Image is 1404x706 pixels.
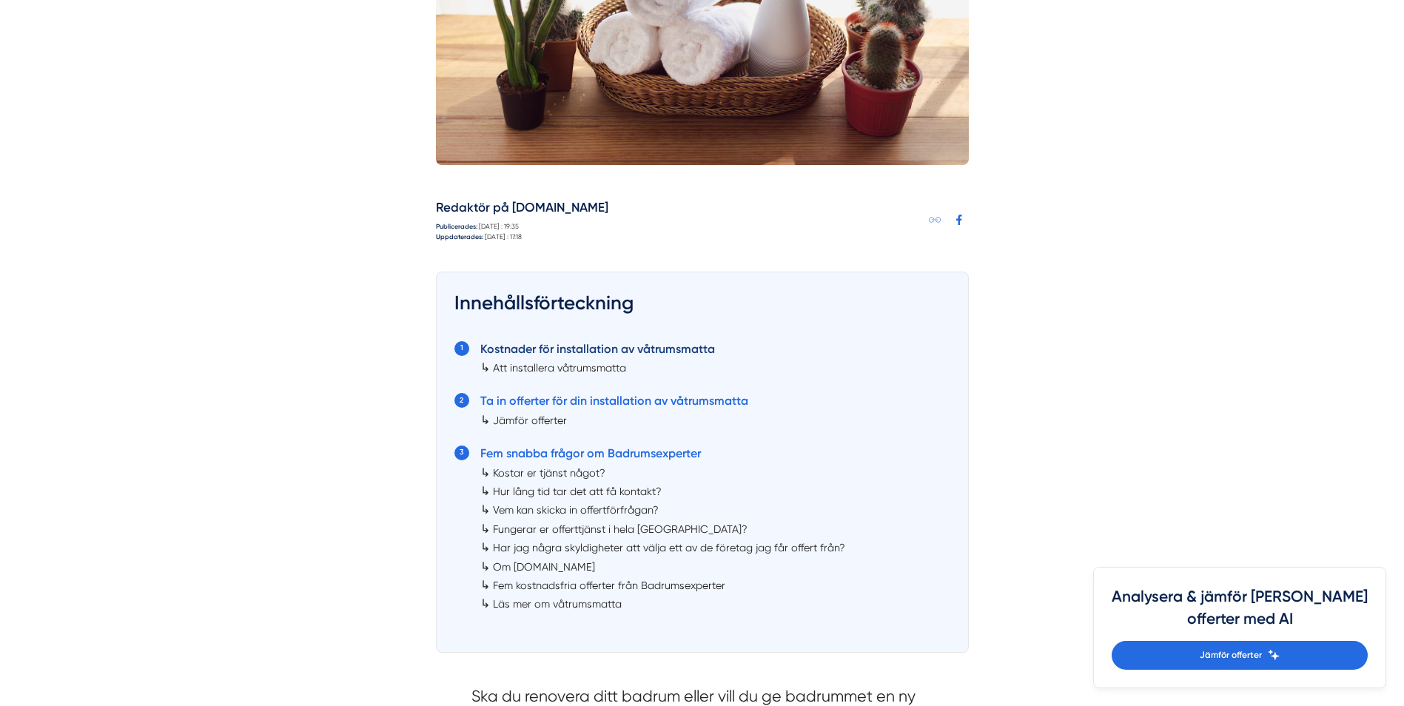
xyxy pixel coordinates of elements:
[436,223,477,230] strong: Publicerades:
[480,596,490,611] span: ↳
[493,579,725,591] a: Fem kostnadsfria offerter från Badrumsexperter
[436,233,483,241] strong: Uppdaterades:
[436,198,608,221] h5: Redaktör på [DOMAIN_NAME]
[480,522,490,536] span: ↳
[480,559,490,574] span: ↳
[493,561,595,573] a: Om [DOMAIN_NAME]
[480,342,715,356] a: Kostnader för installation av våtrumsmatta
[480,394,748,408] a: Ta in offerter för din installation av våtrumsmatta
[1112,585,1368,641] h4: Analysera & jämför [PERSON_NAME] offerter med AI
[480,540,490,554] span: ↳
[1200,648,1262,662] span: Jämför offerter
[480,446,701,460] a: Fem snabba frågor om Badrumsexperter
[926,210,944,229] a: Kopiera länk
[480,465,490,480] span: ↳
[493,523,748,535] a: Fungerar er offerttjänst i hela [GEOGRAPHIC_DATA]?
[485,233,522,241] time: [DATE] : 17:18
[493,362,626,374] a: Att installera våtrumsmatta
[953,214,965,226] svg: Facebook
[493,414,567,426] a: Jämför offerter
[493,485,662,497] a: Hur lång tid tar det att få kontakt?
[480,360,490,374] span: ↳
[480,413,490,427] span: ↳
[950,210,969,229] a: Dela på Facebook
[480,502,490,517] span: ↳
[493,542,845,554] a: Har jag några skyldigheter att välja ett av de företag jag får offert från?
[480,484,490,498] span: ↳
[480,578,490,592] span: ↳
[479,223,519,230] time: [DATE] : 19:35
[493,598,622,610] a: Läs mer om våtrumsmatta
[1112,641,1368,670] a: Jämför offerter
[493,504,659,516] a: Vem kan skicka in offertförfrågan?
[454,290,950,324] h3: Innehållsförteckning
[493,467,605,479] a: Kostar er tjänst något?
